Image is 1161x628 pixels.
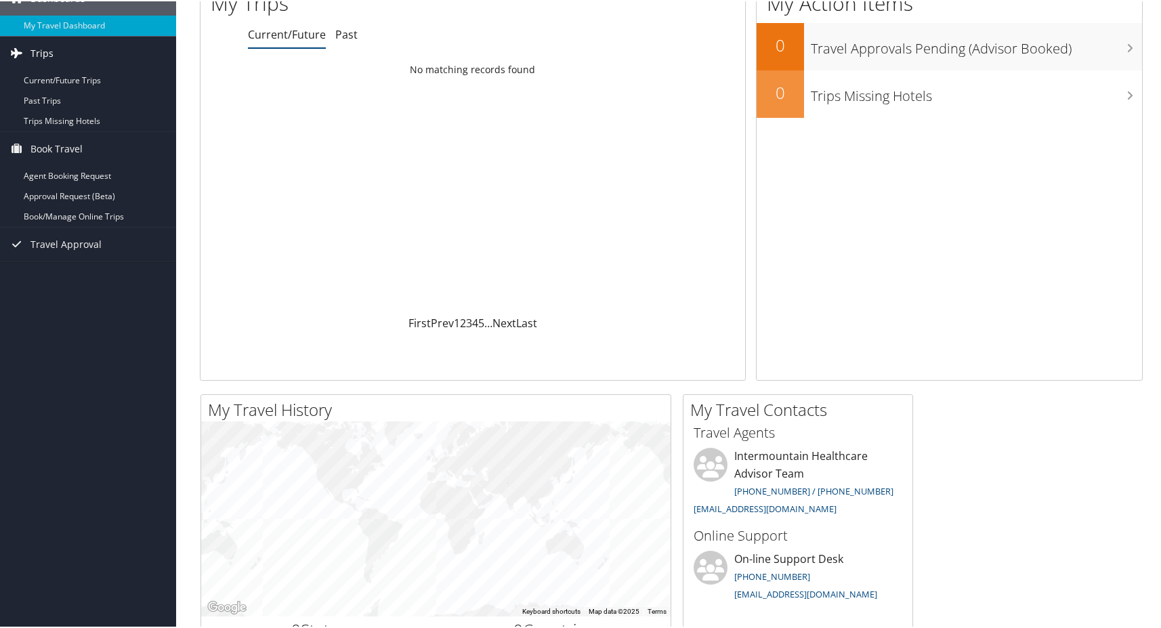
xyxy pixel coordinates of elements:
a: 4 [472,314,478,329]
a: 0Travel Approvals Pending (Advisor Booked) [757,22,1142,69]
a: 0Trips Missing Hotels [757,69,1142,117]
a: [PHONE_NUMBER] / [PHONE_NUMBER] [734,484,893,496]
h3: Trips Missing Hotels [811,79,1142,104]
a: First [408,314,431,329]
a: Current/Future [248,26,326,41]
a: Terms (opens in new tab) [648,606,667,614]
a: 1 [454,314,460,329]
a: Prev [431,314,454,329]
span: Trips [30,35,54,69]
li: On-line Support Desk [687,549,909,605]
h2: My Travel Contacts [690,397,912,420]
span: Book Travel [30,131,83,165]
button: Keyboard shortcuts [522,606,580,615]
span: Map data ©2025 [589,606,639,614]
h3: Online Support [694,525,902,544]
a: Open this area in Google Maps (opens a new window) [205,598,249,615]
h3: Travel Approvals Pending (Advisor Booked) [811,31,1142,57]
li: Intermountain Healthcare Advisor Team [687,446,909,519]
a: Last [516,314,537,329]
a: [EMAIL_ADDRESS][DOMAIN_NAME] [734,587,877,599]
h3: Travel Agents [694,422,902,441]
img: Google [205,598,249,615]
a: 2 [460,314,466,329]
a: 3 [466,314,472,329]
a: Next [492,314,516,329]
span: … [484,314,492,329]
a: 5 [478,314,484,329]
td: No matching records found [200,56,745,81]
span: Travel Approval [30,226,102,260]
a: [PHONE_NUMBER] [734,569,810,581]
a: Past [335,26,358,41]
h2: 0 [757,33,804,56]
a: [EMAIL_ADDRESS][DOMAIN_NAME] [694,501,837,514]
h2: 0 [757,80,804,103]
h2: My Travel History [208,397,671,420]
